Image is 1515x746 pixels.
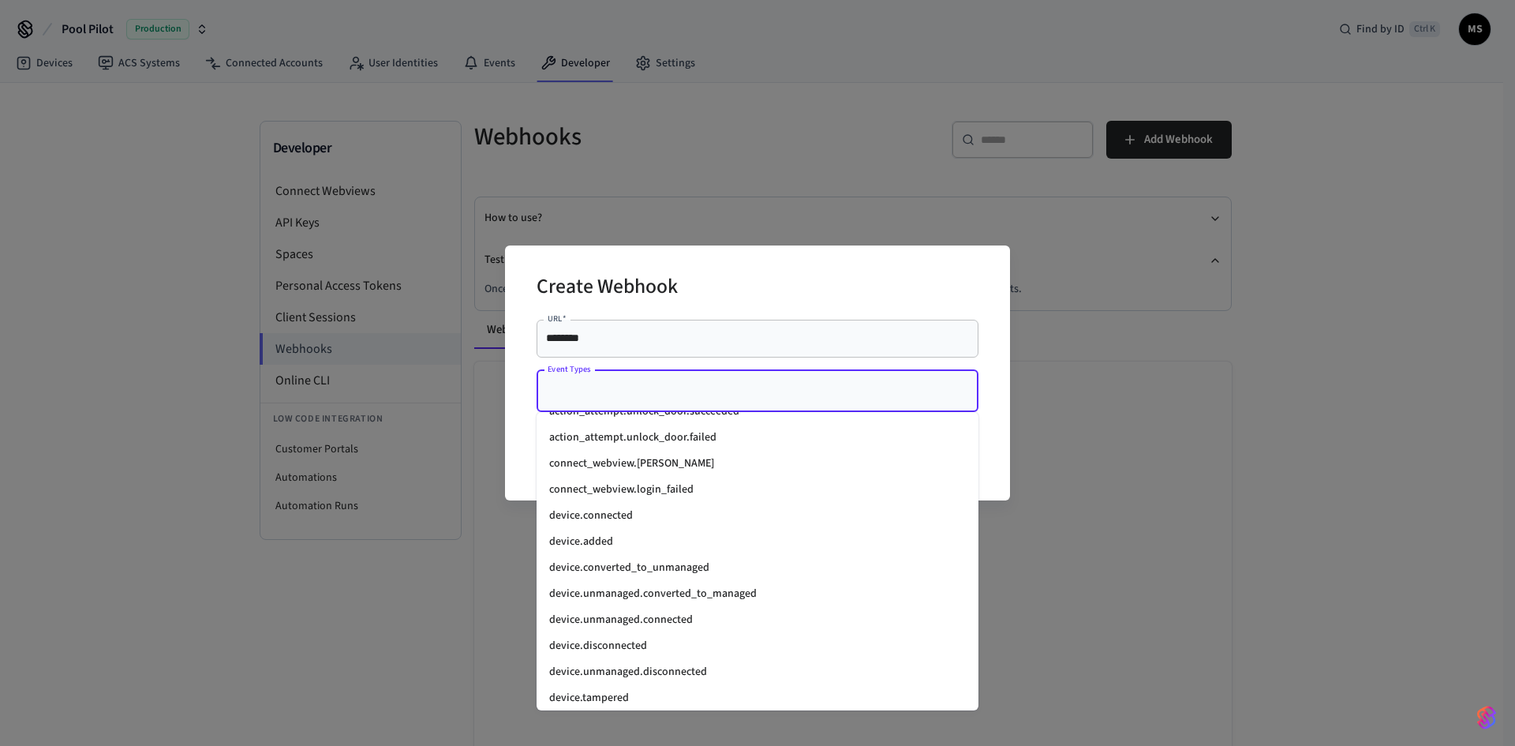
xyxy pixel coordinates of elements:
[537,451,978,477] li: connect_webview.[PERSON_NAME]
[537,659,978,685] li: device.unmanaged.disconnected
[537,633,978,659] li: device.disconnected
[1477,705,1496,730] img: SeamLogoGradient.69752ec5.svg
[537,555,978,581] li: device.converted_to_unmanaged
[537,477,978,503] li: connect_webview.login_failed
[537,399,978,425] li: action_attempt.unlock_door.succeeded
[537,425,978,451] li: action_attempt.unlock_door.failed
[537,503,978,529] li: device.connected
[537,529,978,555] li: device.added
[537,607,978,633] li: device.unmanaged.connected
[548,363,591,375] label: Event Types
[548,313,566,324] label: URL
[537,685,978,711] li: device.tampered
[537,581,978,607] li: device.unmanaged.converted_to_managed
[537,264,678,313] h2: Create Webhook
